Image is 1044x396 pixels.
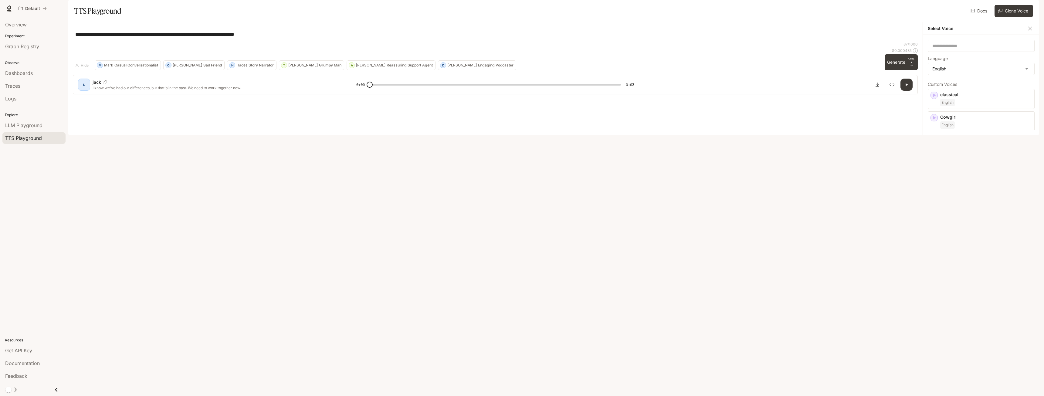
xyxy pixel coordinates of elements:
[73,60,92,70] button: Hide
[104,63,113,67] p: Mark
[95,60,161,70] button: MMarkCasual Conversationalist
[25,6,40,11] p: Default
[928,82,1035,86] p: Custom Voices
[319,63,341,67] p: Grumpy Man
[940,121,955,129] span: English
[279,60,344,70] button: T[PERSON_NAME]Grumpy Man
[387,63,433,67] p: Reassuring Support Agent
[928,56,948,61] p: Language
[203,63,222,67] p: Sad Friend
[885,54,918,70] button: GenerateCTRL +⏎
[626,82,634,88] span: 0:03
[281,60,287,70] div: T
[356,82,365,88] span: 0:00
[940,99,955,106] span: English
[347,60,436,70] button: A[PERSON_NAME]Reassuring Support Agent
[349,60,354,70] div: A
[928,63,1034,75] div: English
[16,2,49,15] button: All workspaces
[227,60,276,70] button: HHadesStory Narrator
[229,60,235,70] div: H
[356,63,385,67] p: [PERSON_NAME]
[236,63,247,67] p: Hades
[288,63,318,67] p: [PERSON_NAME]
[995,5,1033,17] button: Clone Voice
[249,63,274,67] p: Story Narrator
[93,79,101,85] p: jack
[886,79,898,91] button: Inspect
[871,79,883,91] button: Download audio
[438,60,516,70] button: D[PERSON_NAME]Engaging Podcaster
[79,80,89,90] div: D
[166,60,171,70] div: O
[114,63,158,67] p: Casual Conversationalist
[908,57,915,64] p: CTRL +
[892,48,912,53] p: $ 0.000435
[940,114,1032,120] p: Cowgirl
[478,63,514,67] p: Engaging Podcaster
[940,92,1032,98] p: classical
[447,63,477,67] p: [PERSON_NAME]
[903,42,918,47] p: 87 / 1000
[74,5,121,17] h1: TTS Playground
[101,80,110,84] button: Copy Voice ID
[173,63,202,67] p: [PERSON_NAME]
[440,60,446,70] div: D
[97,60,103,70] div: M
[908,57,915,68] p: ⏎
[93,85,342,90] p: I know we've had our differences, but that's in the past. We need to work together now.
[969,5,990,17] a: Docs
[163,60,225,70] button: O[PERSON_NAME]Sad Friend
